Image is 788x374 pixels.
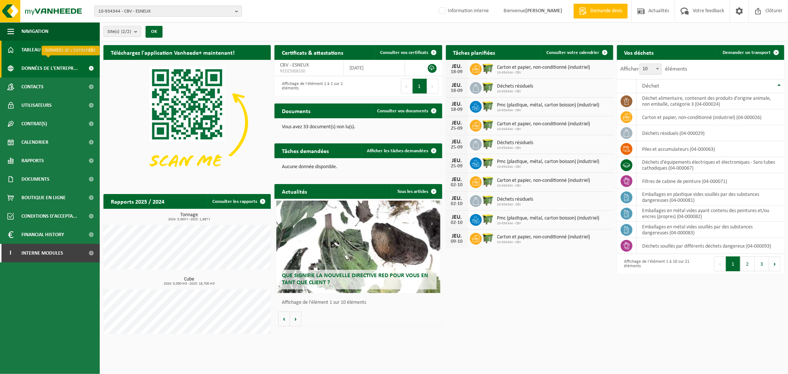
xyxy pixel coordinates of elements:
span: 10 [640,64,661,74]
div: 02-10 [450,220,464,225]
span: Données de l'entrepr... [21,59,78,78]
div: 25-09 [450,145,464,150]
div: JEU. [450,82,464,88]
span: Carton et papier, non-conditionné (industriel) [497,65,590,71]
div: JEU. [450,64,464,69]
h3: Cube [107,277,271,286]
td: emballages en plastique vides souillés par des substances dangereuses (04-000081) [637,189,784,205]
img: WB-1100-HPE-GN-50 [482,175,494,188]
div: JEU. [450,158,464,164]
button: Previous [714,256,726,271]
span: Afficher les tâches demandées [367,149,429,153]
td: déchets d'équipements électriques et électroniques - Sans tubes cathodiques (04-000067) [637,157,784,173]
span: Rapports [21,152,44,170]
a: Consulter les rapports [207,194,270,209]
span: Déchets résiduels [497,197,533,203]
count: (2/2) [121,29,131,34]
button: 1 [726,256,740,271]
img: WB-1100-HPE-GN-50 [482,194,494,207]
div: JEU. [450,214,464,220]
div: JEU. [450,120,464,126]
div: Affichage de l'élément 1 à 10 sur 21 éléments [621,256,697,272]
span: Contacts [21,78,44,96]
td: emballages en métal vides souillés par des substances dangereuses (04-000083) [637,222,784,238]
div: 18-09 [450,88,464,93]
img: WB-1100-HPE-GN-50 [482,100,494,112]
span: 10-934344 - CBV [497,108,600,113]
div: JEU. [450,139,464,145]
button: 2 [740,256,755,271]
button: Vorige [278,312,290,326]
span: Pmc (plastique, métal, carton boisson) (industriel) [497,102,600,108]
span: Boutique en ligne [21,188,66,207]
div: 18-09 [450,69,464,75]
span: Déchet [642,83,659,89]
a: Demande devis [573,4,628,18]
div: Affichage de l'élément 1 à 1 sur 1 éléments [278,78,355,94]
span: Interne modules [21,244,63,262]
td: déchets résiduels (04-000029) [637,125,784,141]
span: 10-934344 - CBV [497,89,533,94]
td: carton et papier, non-conditionné (industriel) (04-000026) [637,109,784,125]
p: Affichage de l'élément 1 sur 10 éléments [282,300,438,305]
h2: Rapports 2025 / 2024 [103,194,172,208]
span: Consulter vos certificats [381,50,429,55]
span: Consulter vos documents [378,109,429,113]
h2: Tâches demandées [274,143,336,158]
span: Demande devis [589,7,624,15]
img: WB-1100-HPE-GN-50 [482,81,494,93]
button: 10-934344 - CBV - ESNEUX [94,6,242,17]
span: Tableau de bord [21,41,61,59]
h2: Tâches planifiées [446,45,503,59]
span: 10 [639,64,662,75]
td: filtres de cabine de peinture (04-000071) [637,173,784,189]
div: 02-10 [450,183,464,188]
span: RED25008100 [280,68,338,74]
div: JEU. [450,177,464,183]
div: JEU. [450,233,464,239]
span: Demander un transport [723,50,771,55]
td: déchet alimentaire, contenant des produits d'origine animale, non emballé, catégorie 3 (04-000024) [637,93,784,109]
div: JEU. [450,195,464,201]
span: 10-934344 - CBV [497,184,590,188]
span: 10-934344 - CBV [497,146,533,150]
span: Navigation [21,22,48,41]
td: [DATE] [344,60,405,76]
p: Aucune donnée disponible. [282,164,434,170]
span: 10-934344 - CBV [497,127,590,132]
span: Documents [21,170,50,188]
td: Piles et accumulateurs (04-000063) [637,141,784,157]
button: OK [146,26,163,38]
div: JEU. [450,101,464,107]
span: Déchets résiduels [497,140,533,146]
a: Demander un transport [717,45,784,60]
a: Tous les articles [392,184,441,199]
span: 2024: 5,063 t - 2025: 1,887 t [107,218,271,221]
h2: Actualités [274,184,314,198]
span: 10-934344 - CBV [497,71,590,75]
span: I [7,244,14,262]
button: 1 [413,79,427,93]
span: Financial History [21,225,64,244]
label: Afficher éléments [621,66,688,72]
span: Conditions d'accepta... [21,207,77,225]
span: 10-934344 - CBV [497,165,600,169]
a: Que signifie la nouvelle directive RED pour vous en tant que client ? [276,201,440,293]
span: 10-934344 - CBV [497,203,533,207]
button: Next [769,256,781,271]
span: Pmc (plastique, métal, carton boisson) (industriel) [497,159,600,165]
div: 02-10 [450,201,464,207]
strong: [PERSON_NAME] [525,8,562,14]
img: WB-1100-HPE-GN-50 [482,232,494,244]
span: CBV - ESNEUX [280,62,309,68]
span: Contrat(s) [21,115,47,133]
td: emballages en métal vides ayant contenu des peintures et/ou encres (propres) (04-000082) [637,205,784,222]
div: 09-10 [450,239,464,244]
h2: Documents [274,103,318,118]
button: Volgende [290,312,301,326]
img: WB-1100-HPE-GN-50 [482,119,494,131]
span: Calendrier [21,133,48,152]
div: 18-09 [450,107,464,112]
button: Previous [401,79,413,93]
img: WB-1100-HPE-GN-50 [482,156,494,169]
